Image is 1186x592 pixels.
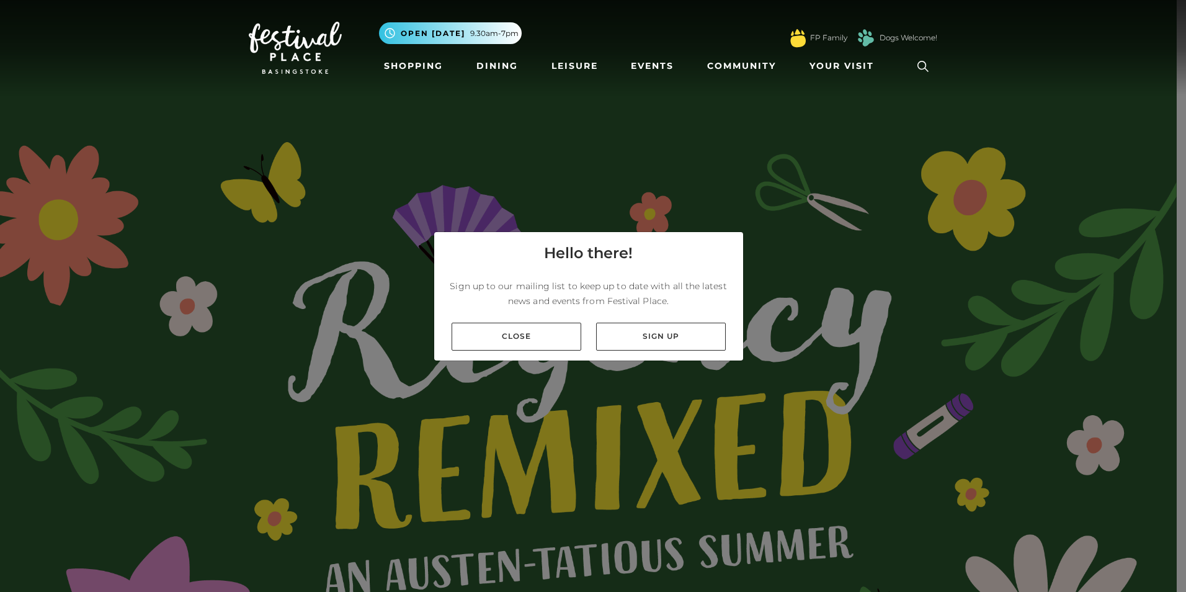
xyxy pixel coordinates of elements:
a: Leisure [546,55,603,78]
a: Your Visit [805,55,885,78]
a: Close [452,323,581,351]
p: Sign up to our mailing list to keep up to date with all the latest news and events from Festival ... [444,279,733,308]
a: Community [702,55,781,78]
span: 9.30am-7pm [470,28,519,39]
a: Shopping [379,55,448,78]
a: Dogs Welcome! [880,32,937,43]
button: Open [DATE] 9.30am-7pm [379,22,522,44]
img: Festival Place Logo [249,22,342,74]
a: Sign up [596,323,726,351]
h4: Hello there! [544,242,633,264]
a: Dining [471,55,523,78]
span: Your Visit [809,60,874,73]
a: Events [626,55,679,78]
a: FP Family [810,32,847,43]
span: Open [DATE] [401,28,465,39]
